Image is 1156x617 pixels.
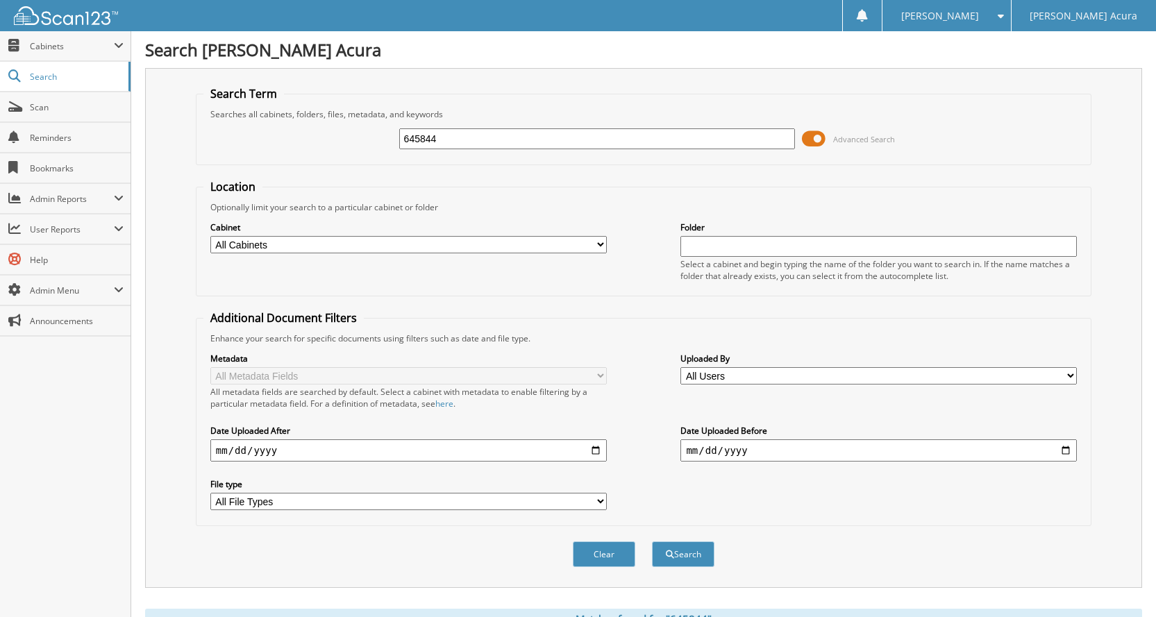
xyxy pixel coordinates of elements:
span: Bookmarks [30,162,124,174]
legend: Location [203,179,262,194]
label: File type [210,478,607,490]
span: Admin Menu [30,285,114,296]
span: Cabinets [30,40,114,52]
span: Reminders [30,132,124,144]
legend: Search Term [203,86,284,101]
label: Date Uploaded After [210,425,607,437]
span: Advanced Search [833,134,895,144]
h1: Search [PERSON_NAME] Acura [145,38,1142,61]
span: [PERSON_NAME] [901,12,979,20]
span: User Reports [30,223,114,235]
label: Metadata [210,353,607,364]
span: Help [30,254,124,266]
button: Search [652,541,714,567]
span: [PERSON_NAME] Acura [1030,12,1137,20]
input: end [680,439,1077,462]
span: Scan [30,101,124,113]
label: Date Uploaded Before [680,425,1077,437]
span: Announcements [30,315,124,327]
span: Admin Reports [30,193,114,205]
div: Select a cabinet and begin typing the name of the folder you want to search in. If the name match... [680,258,1077,282]
label: Uploaded By [680,353,1077,364]
a: here [435,398,453,409]
div: Enhance your search for specific documents using filters such as date and file type. [203,332,1084,344]
legend: Additional Document Filters [203,310,364,326]
label: Cabinet [210,221,607,233]
input: start [210,439,607,462]
img: scan123-logo-white.svg [14,6,118,25]
button: Clear [573,541,635,567]
span: Search [30,71,122,83]
label: Folder [680,221,1077,233]
div: Optionally limit your search to a particular cabinet or folder [203,201,1084,213]
div: All metadata fields are searched by default. Select a cabinet with metadata to enable filtering b... [210,386,607,409]
div: Searches all cabinets, folders, files, metadata, and keywords [203,108,1084,120]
